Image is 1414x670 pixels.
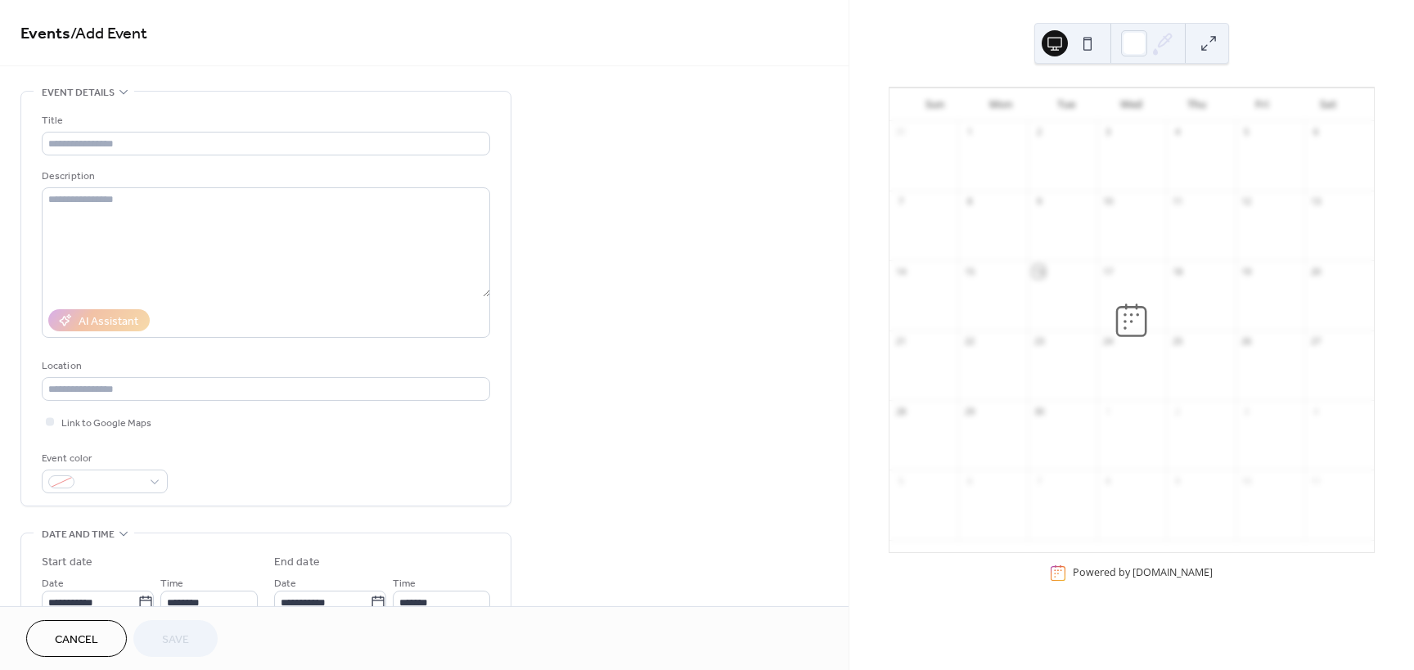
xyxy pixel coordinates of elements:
[1230,88,1295,121] div: Fri
[26,620,127,657] button: Cancel
[1309,474,1322,487] div: 11
[274,575,296,592] span: Date
[1033,196,1045,208] div: 9
[1033,88,1099,121] div: Tue
[1171,335,1183,348] div: 25
[1241,265,1253,277] div: 19
[1309,196,1322,208] div: 13
[1102,474,1115,487] div: 8
[70,18,147,50] span: / Add Event
[1073,566,1213,580] div: Powered by
[1102,196,1115,208] div: 10
[1033,126,1045,138] div: 2
[1099,88,1164,121] div: Wed
[42,84,115,101] span: Event details
[1241,474,1253,487] div: 10
[963,265,975,277] div: 15
[1241,196,1253,208] div: 12
[1171,265,1183,277] div: 18
[894,126,907,138] div: 31
[963,405,975,417] div: 29
[1171,405,1183,417] div: 2
[1309,126,1322,138] div: 6
[894,335,907,348] div: 21
[55,632,98,649] span: Cancel
[1309,335,1322,348] div: 27
[1171,474,1183,487] div: 9
[1033,474,1045,487] div: 7
[42,575,64,592] span: Date
[1033,405,1045,417] div: 30
[1241,126,1253,138] div: 5
[963,196,975,208] div: 8
[894,405,907,417] div: 28
[894,265,907,277] div: 14
[1102,126,1115,138] div: 3
[1102,265,1115,277] div: 17
[1133,566,1213,580] a: [DOMAIN_NAME]
[1241,405,1253,417] div: 3
[1033,265,1045,277] div: 16
[1309,265,1322,277] div: 20
[903,88,968,121] div: Sun
[894,196,907,208] div: 7
[1102,335,1115,348] div: 24
[1171,126,1183,138] div: 4
[61,415,151,432] span: Link to Google Maps
[1309,405,1322,417] div: 4
[1171,196,1183,208] div: 11
[393,575,416,592] span: Time
[42,357,487,375] div: Location
[42,554,92,571] div: Start date
[42,112,487,129] div: Title
[894,474,907,487] div: 5
[274,554,320,571] div: End date
[20,18,70,50] a: Events
[963,474,975,487] div: 6
[1033,335,1045,348] div: 23
[968,88,1033,121] div: Mon
[1164,88,1230,121] div: Thu
[1102,405,1115,417] div: 1
[42,526,115,543] span: Date and time
[160,575,183,592] span: Time
[963,126,975,138] div: 1
[963,335,975,348] div: 22
[1241,335,1253,348] div: 26
[1295,88,1361,121] div: Sat
[42,450,164,467] div: Event color
[42,168,487,185] div: Description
